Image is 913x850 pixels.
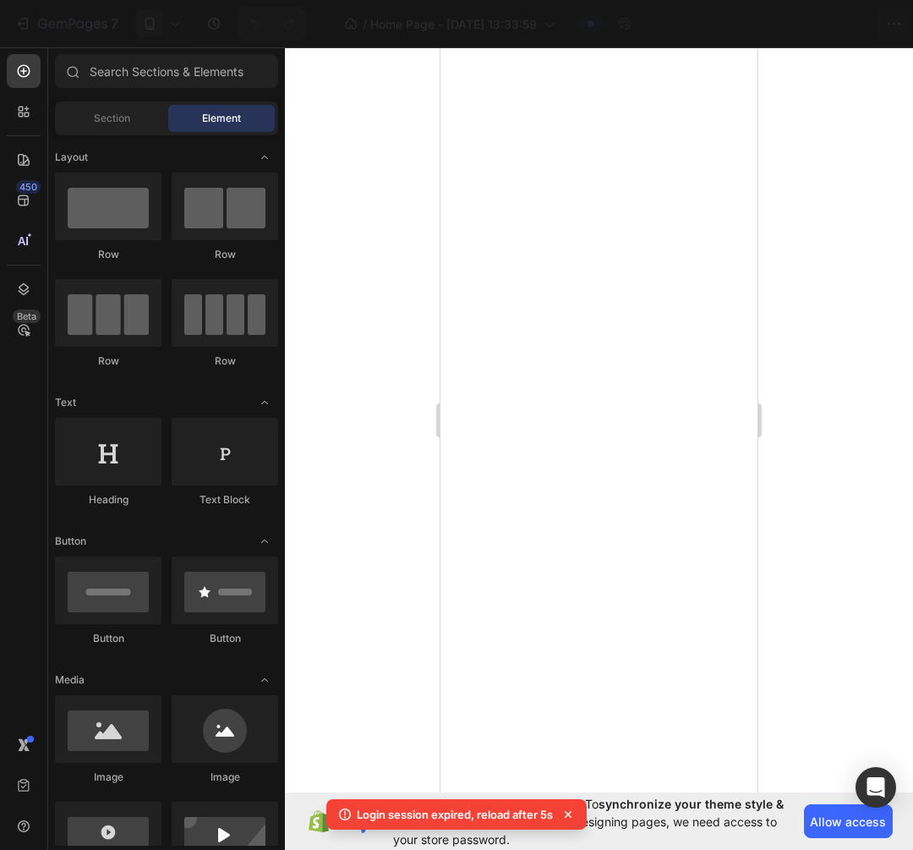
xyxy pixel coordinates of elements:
[251,666,278,694] span: Toggle open
[801,7,872,41] button: Publish
[7,7,126,41] button: 7
[94,111,130,126] span: Section
[251,144,278,171] span: Toggle open
[752,17,780,31] span: Save
[251,528,278,555] span: Toggle open
[111,14,118,34] p: 7
[55,54,278,88] input: Search Sections & Elements
[55,395,76,410] span: Text
[55,354,161,369] div: Row
[172,492,278,507] div: Text Block
[738,7,794,41] button: Save
[172,631,278,646] div: Button
[357,806,553,823] p: Login session expired, reload after 5s
[202,111,241,126] span: Element
[16,180,41,194] div: 450
[363,15,367,33] span: /
[856,767,896,808] div: Open Intercom Messenger
[13,310,41,323] div: Beta
[55,492,161,507] div: Heading
[55,247,161,262] div: Row
[55,770,161,785] div: Image
[55,631,161,646] div: Button
[810,813,886,831] span: Allow access
[172,247,278,262] div: Row
[370,15,537,33] span: Home Page - [DATE] 13:33:59
[172,354,278,369] div: Row
[172,770,278,785] div: Image
[804,804,893,838] button: Allow access
[55,534,86,549] span: Button
[815,15,857,33] div: Publish
[251,389,278,416] span: Toggle open
[55,672,85,688] span: Media
[440,47,757,792] iframe: Design area
[55,150,88,165] span: Layout
[238,7,306,41] div: Undo/Redo
[393,795,804,848] span: Your page is password protected. To when designing pages, we need access to your store password.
